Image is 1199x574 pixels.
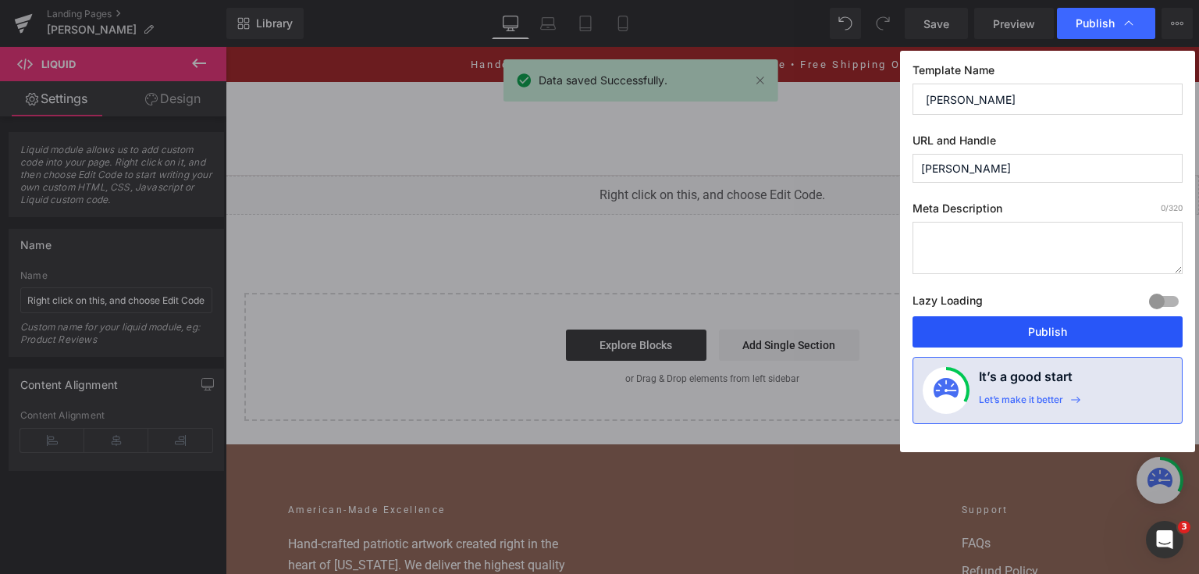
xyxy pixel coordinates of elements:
[913,291,983,316] label: Lazy Loading
[913,201,1183,222] label: Meta Description
[1161,203,1165,212] span: 0
[1146,521,1183,558] iframe: Intercom live chat
[736,515,911,534] a: Refund Policy
[245,12,728,23] a: Handcrafted in [US_STATE] • 100% American Made • Free Shipping Over $100
[44,326,930,337] p: or Drag & Drop elements from left sidebar
[913,316,1183,348] button: Publish
[913,134,1183,154] label: URL and Handle
[736,487,911,506] a: FAQs
[979,394,1063,414] div: Let’s make it better
[979,367,1073,394] h4: It’s a good start
[62,456,359,472] h2: American-Made Excellence
[934,378,959,403] img: onboarding-status.svg
[1178,521,1190,533] span: 3
[736,456,911,472] h2: Support
[340,283,481,314] a: Explore Blocks
[913,63,1183,84] label: Template Name
[62,487,359,549] p: Hand-crafted patriotic artwork created right in the heart of [US_STATE]. We deliver the highest q...
[1161,203,1183,212] span: /320
[1076,16,1115,30] span: Publish
[493,283,634,314] a: Add Single Section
